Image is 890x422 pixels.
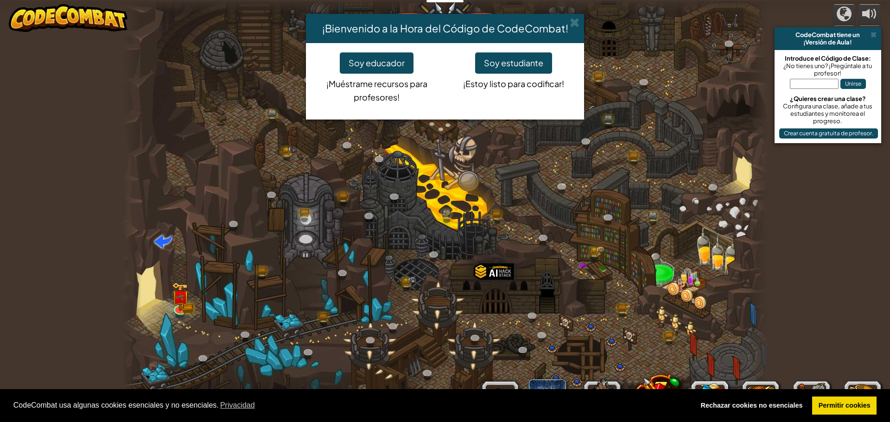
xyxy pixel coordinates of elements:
span: CodeCombat usa algunas cookies esenciales y no esenciales. [13,398,687,412]
a: deny cookies [694,397,809,415]
h4: ¡Bienvenido a la Hora del Código de CodeCombat! [313,21,577,36]
a: allow cookies [812,397,877,415]
a: learn more about cookies [219,398,256,412]
button: Soy educador [340,52,413,74]
button: Soy estudiante [475,52,552,74]
p: ¡Estoy listo para codificar! [452,74,575,90]
p: ¡Muéstrame recursos para profesores! [315,74,438,104]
